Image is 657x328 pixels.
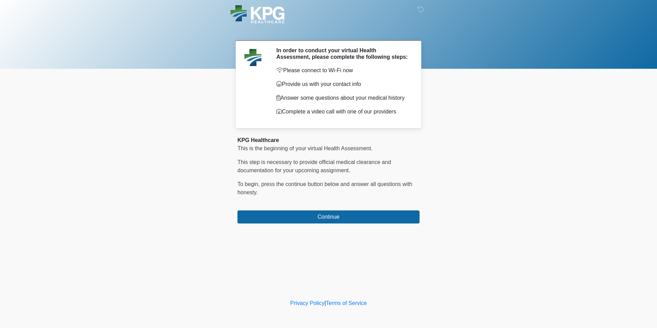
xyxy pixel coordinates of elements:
span: To begin, ﻿﻿﻿﻿﻿﻿﻿﻿﻿﻿﻿﻿﻿﻿﻿﻿﻿press the continue button below and answer all questions with honesty. [237,181,412,195]
img: KPG Healthcare Logo [231,5,285,23]
a: | [324,300,326,306]
img: Agent Avatar [243,47,263,68]
p: Please connect to Wi-Fi now [276,66,409,75]
a: Terms of Service [326,300,367,306]
span: This step is necessary to provide official medical clearance and documentation for your upcoming ... [237,159,391,173]
p: Answer some questions about your medical history [276,94,409,102]
div: KPG Healthcare [237,136,420,144]
p: Complete a video call with one of our providers [276,108,409,116]
h2: In order to conduct your virtual Health Assessment, please complete the following steps: [276,47,409,60]
span: This is the beginning of your virtual Health Assessment. [237,145,372,151]
button: Continue [237,210,420,223]
p: Provide us with your contact info [276,80,409,88]
a: Privacy Policy [290,300,325,306]
h1: ‎ ‎ ‎ [232,25,425,37]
